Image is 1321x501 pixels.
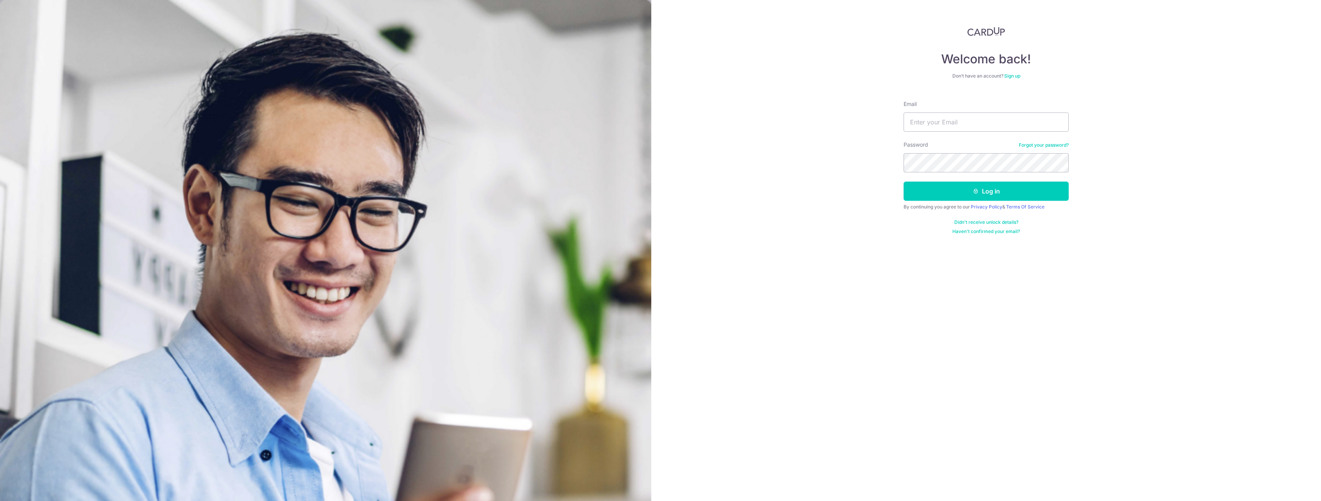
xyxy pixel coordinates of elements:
[904,73,1069,79] div: Don’t have an account?
[904,204,1069,210] div: By continuing you agree to our &
[904,141,928,149] label: Password
[954,219,1018,225] a: Didn't receive unlock details?
[971,204,1002,210] a: Privacy Policy
[952,228,1020,235] a: Haven't confirmed your email?
[904,100,917,108] label: Email
[1006,204,1045,210] a: Terms Of Service
[904,182,1069,201] button: Log in
[1004,73,1020,79] a: Sign up
[904,112,1069,132] input: Enter your Email
[1019,142,1069,148] a: Forgot your password?
[967,27,1005,36] img: CardUp Logo
[904,51,1069,67] h4: Welcome back!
